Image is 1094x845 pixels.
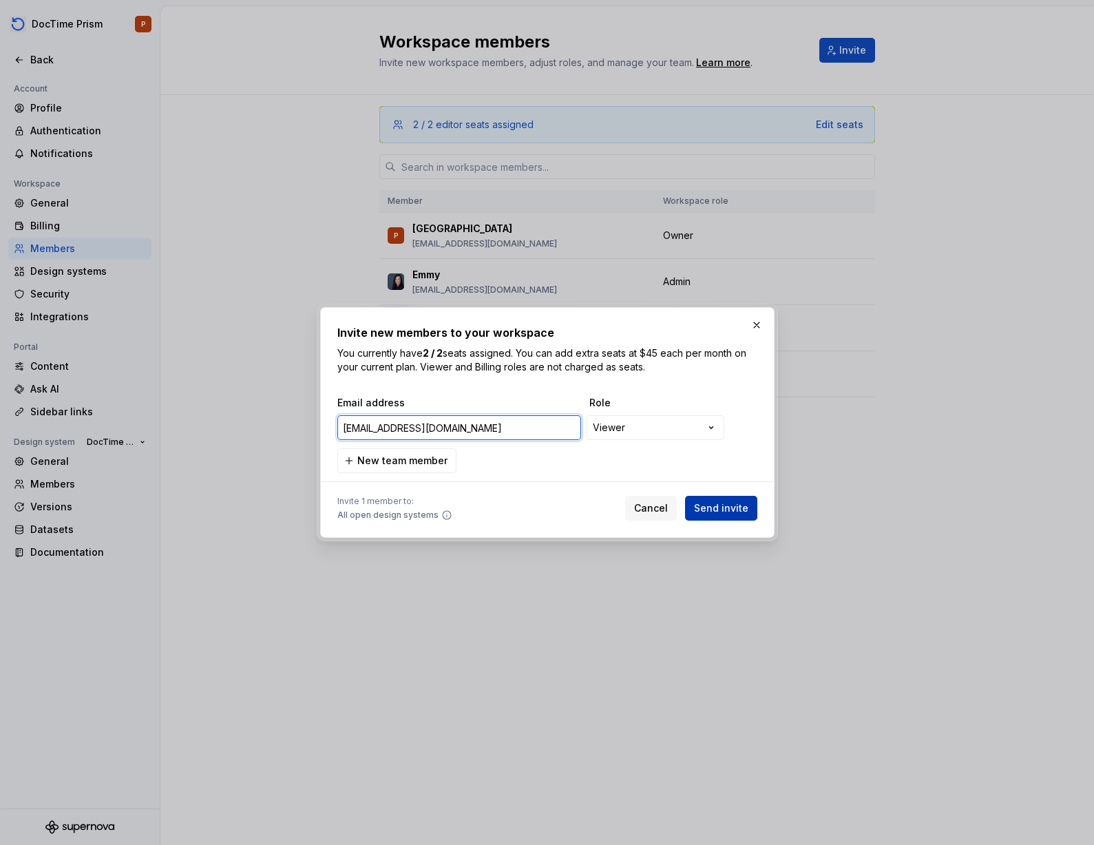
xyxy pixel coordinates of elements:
[685,496,757,521] button: Send invite
[589,396,727,410] span: Role
[337,396,584,410] span: Email address
[634,501,668,515] span: Cancel
[694,501,748,515] span: Send invite
[625,496,677,521] button: Cancel
[357,454,448,468] span: New team member
[337,496,452,507] span: Invite 1 member to:
[337,324,757,341] h2: Invite new members to your workspace
[337,510,439,521] span: All open design systems
[337,448,456,473] button: New team member
[423,347,443,359] b: 2 / 2
[337,346,757,374] p: You currently have seats assigned. You can add extra seats at $45 each per month on your current ...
